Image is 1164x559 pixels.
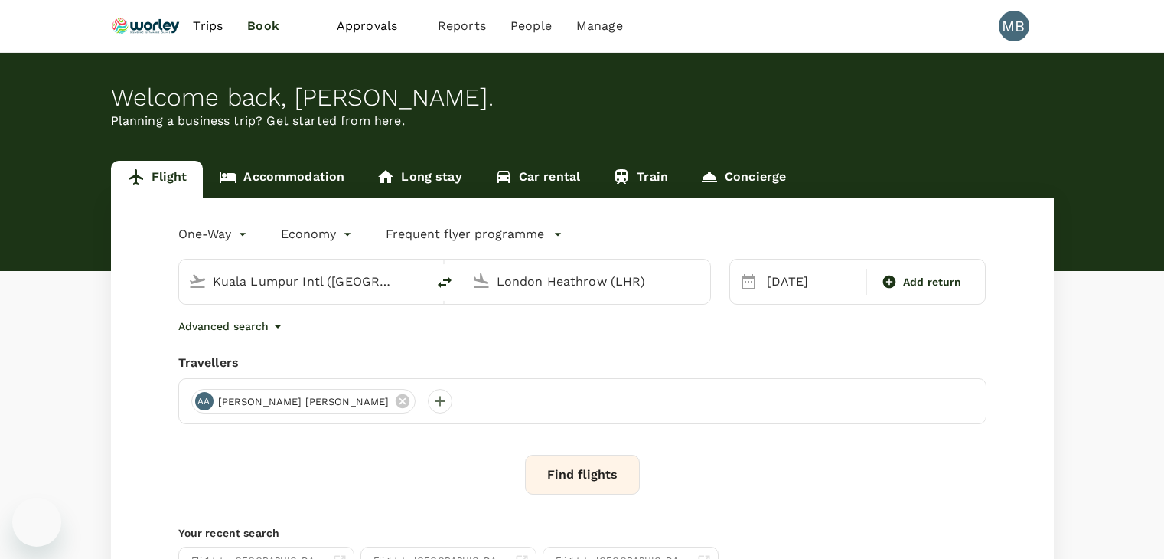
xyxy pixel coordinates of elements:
button: Find flights [525,455,640,495]
p: Your recent search [178,525,986,541]
iframe: Button to launch messaging window [12,498,61,547]
a: Accommodation [203,161,360,198]
a: Concierge [684,161,802,198]
input: Depart from [213,270,394,293]
span: Book [247,17,279,35]
span: Trips [193,17,223,35]
button: delete [426,264,463,301]
input: Going to [497,270,678,293]
div: AA [195,392,214,410]
button: Open [416,279,419,283]
button: Open [699,279,703,283]
span: People [510,17,552,35]
div: Economy [281,222,355,247]
div: MB [999,11,1029,41]
a: Car rental [478,161,597,198]
p: Frequent flyer programme [386,225,544,244]
p: Planning a business trip? Get started from here. [111,112,1054,130]
a: Train [596,161,684,198]
div: One-Way [178,222,250,247]
span: Add return [903,274,962,290]
a: Flight [111,161,204,198]
span: Approvals [337,17,413,35]
div: [DATE] [761,266,863,297]
p: Advanced search [178,319,269,334]
span: [PERSON_NAME] [PERSON_NAME] [209,394,399,410]
span: Manage [576,17,623,35]
div: AA[PERSON_NAME] [PERSON_NAME] [191,389,416,414]
div: Travellers [178,354,986,372]
div: Welcome back , [PERSON_NAME] . [111,83,1054,112]
a: Long stay [360,161,478,198]
span: Reports [438,17,486,35]
button: Advanced search [178,317,287,335]
button: Frequent flyer programme [386,225,562,244]
img: Ranhill Worley Sdn Bhd [111,9,181,43]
